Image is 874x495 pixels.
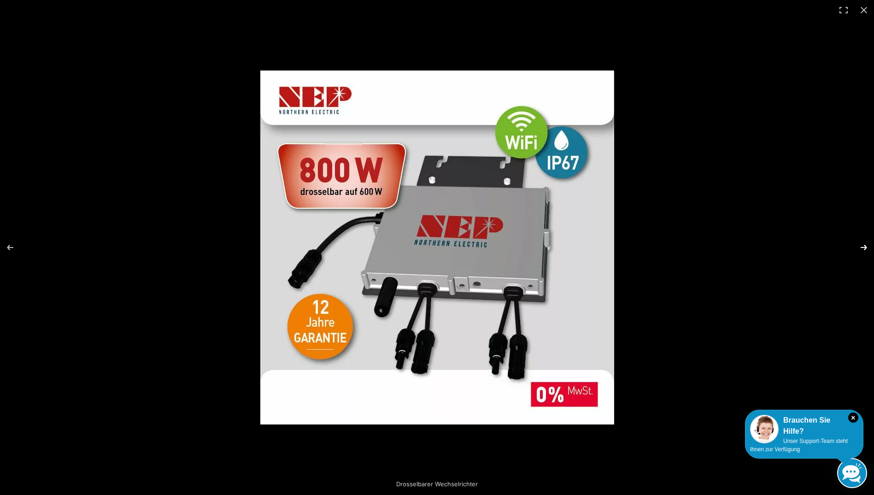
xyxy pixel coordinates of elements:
[750,415,779,443] img: Customer service
[750,438,848,453] span: Unser Support-Team steht Ihnen zur Verfügung
[848,412,858,423] i: Schließen
[750,415,858,437] div: Brauchen Sie Hilfe?
[260,71,614,424] img: Drosselbarer Wechselrichter
[340,475,534,493] div: Drosselbarer Wechselrichter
